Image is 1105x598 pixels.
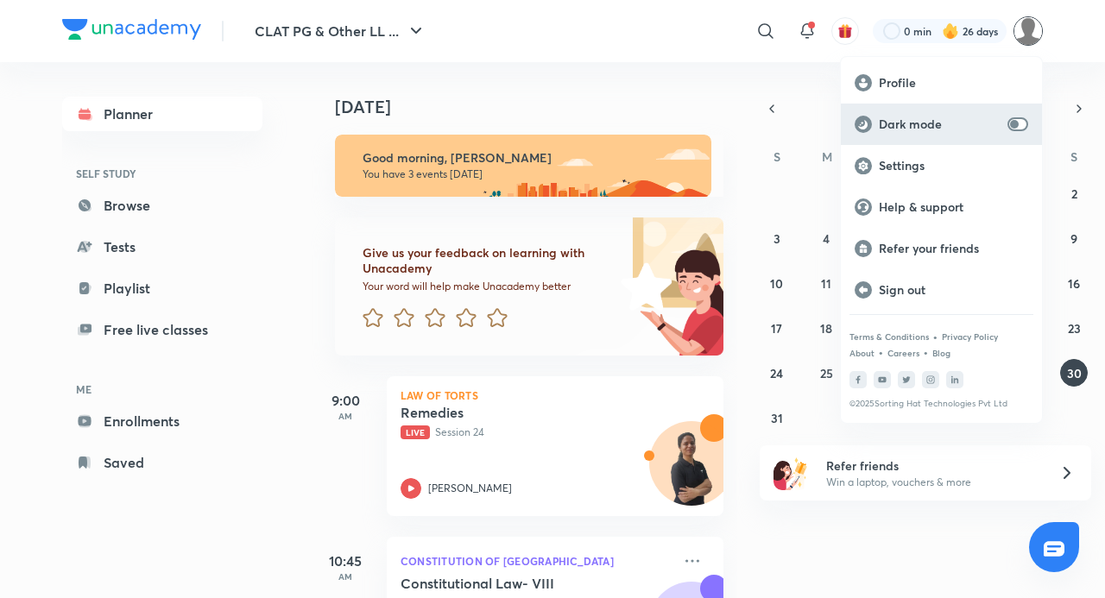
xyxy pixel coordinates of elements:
p: © 2025 Sorting Hat Technologies Pvt Ltd [849,399,1033,409]
a: Help & support [841,186,1042,228]
p: Help & support [879,199,1028,215]
div: • [878,344,884,360]
p: Refer your friends [879,241,1028,256]
a: Terms & Conditions [849,331,929,342]
p: Sign out [879,282,1028,298]
p: Dark mode [879,116,1001,132]
div: • [923,344,929,360]
p: Profile [879,75,1028,91]
a: Privacy Policy [942,331,998,342]
a: Blog [932,348,950,358]
a: About [849,348,875,358]
p: Settings [879,158,1028,173]
a: Profile [841,62,1042,104]
a: Careers [887,348,919,358]
a: Refer your friends [841,228,1042,269]
div: • [932,329,938,344]
a: Settings [841,145,1042,186]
